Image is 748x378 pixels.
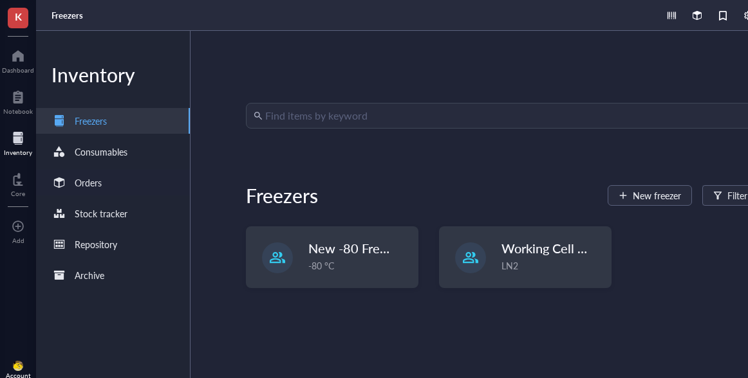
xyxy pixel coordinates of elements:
[633,190,681,201] span: New freezer
[4,128,32,156] a: Inventory
[36,201,190,226] a: Stock tracker
[36,139,190,165] a: Consumables
[36,262,190,288] a: Archive
[36,170,190,195] a: Orders
[15,8,22,24] span: K
[75,175,102,190] div: Orders
[75,145,127,159] div: Consumables
[75,206,127,221] div: Stock tracker
[36,231,190,257] a: Repository
[75,114,107,128] div: Freezers
[36,62,190,87] div: Inventory
[2,66,34,74] div: Dashboard
[501,258,603,273] div: LN2
[308,239,404,257] span: New -80 Freezer
[2,46,34,74] a: Dashboard
[36,108,190,134] a: Freezers
[13,361,23,371] img: da48f3c6-a43e-4a2d-aade-5eac0d93827f.jpeg
[246,183,318,208] div: Freezers
[11,190,25,197] div: Core
[501,239,607,257] span: Working Cell Lines
[4,148,32,156] div: Inventory
[12,237,24,244] div: Add
[75,268,104,282] div: Archive
[608,185,692,206] button: New freezer
[51,10,86,21] a: Freezers
[3,107,33,115] div: Notebook
[727,188,747,203] div: Filter
[308,258,410,273] div: -80 °C
[11,169,25,197] a: Core
[75,237,117,251] div: Repository
[3,87,33,115] a: Notebook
